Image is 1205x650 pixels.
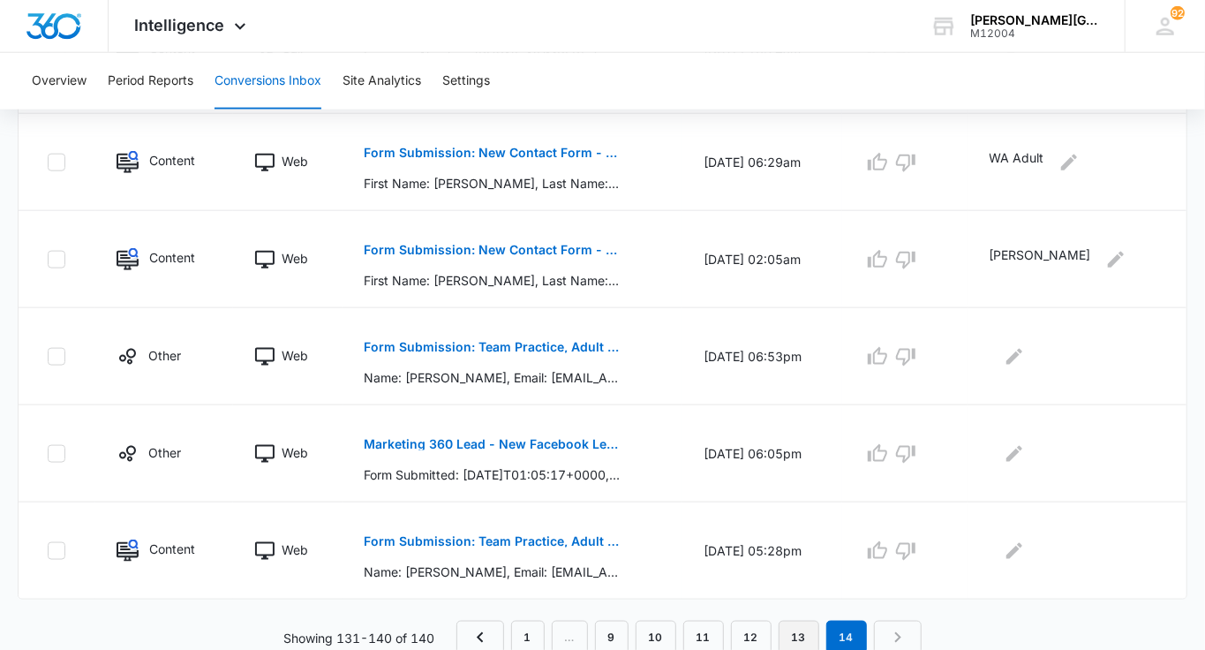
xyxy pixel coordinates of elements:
button: Edit Comments [1000,343,1028,371]
p: Web [282,152,308,170]
p: Form Submission: Team Practice, Adult Private Group, or USTA Team Request Form [365,341,621,353]
p: Marketing 360 Lead - New Facebook Lead - Tennis course [GEOGRAPHIC_DATA] [PERSON_NAME] form [365,438,621,450]
button: Marketing 360 Lead - New Facebook Lead - Tennis course [GEOGRAPHIC_DATA] [PERSON_NAME] form [365,423,621,465]
button: Settings [442,53,490,110]
p: Content [149,151,195,170]
button: Form Submission: New Contact Form - [PERSON_NAME] Tennis [365,132,621,174]
p: Web [282,249,308,268]
div: notifications count [1171,6,1185,20]
button: Site Analytics [343,53,421,110]
p: WA Adult [990,148,1044,177]
p: Web [282,540,308,559]
p: Form Submission: New Contact Form - [PERSON_NAME] Tennis [365,147,621,159]
span: Intelligence [135,16,225,34]
p: Name: [PERSON_NAME], Email: [EMAIL_ADDRESS][DOMAIN_NAME], Phone: [PHONE_NUMBER], Player Levels: 3... [365,563,621,581]
p: Content [149,248,195,267]
p: Other [148,443,181,462]
p: Name: [PERSON_NAME], Email: [EMAIL_ADDRESS][DOMAIN_NAME], Phone: [PHONE_NUMBER], Player Levels: 4... [365,368,621,387]
button: Edit Comments [1000,537,1028,565]
td: [DATE] 02:05am [682,211,841,308]
td: [DATE] 06:05pm [682,405,841,503]
button: Form Submission: New Contact Form - [PERSON_NAME] Tennis [365,229,621,271]
p: Web [282,346,308,365]
p: First Name: [PERSON_NAME], Last Name: [PERSON_NAME], Email: [EMAIL_ADDRESS][DOMAIN_NAME], Phone: ... [365,271,621,290]
button: Period Reports [108,53,193,110]
td: [DATE] 06:53pm [682,308,841,405]
button: Edit Comments [1102,246,1130,274]
p: Form Submission: Team Practice, Adult Private Group, or USTA Team Request Form [365,535,621,548]
td: [DATE] 06:29am [682,114,841,211]
button: Overview [32,53,87,110]
button: Edit Comments [1055,148,1083,177]
p: Showing 131-140 of 140 [284,629,435,647]
p: Other [148,346,181,365]
button: Edit Comments [1000,440,1028,468]
td: [DATE] 05:28pm [682,503,841,600]
p: Web [282,443,308,462]
span: 92 [1171,6,1185,20]
button: Conversions Inbox [215,53,321,110]
p: Form Submitted: [DATE]T01:05:17+0000, Name: [GEOGRAPHIC_DATA], Phone: [PHONE_NUMBER], Email: [EMA... [365,465,621,484]
button: Form Submission: Team Practice, Adult Private Group, or USTA Team Request Form [365,326,621,368]
div: account name [970,13,1099,27]
button: Form Submission: Team Practice, Adult Private Group, or USTA Team Request Form [365,520,621,563]
p: [PERSON_NAME] [990,246,1091,274]
p: Content [149,540,195,558]
p: First Name: [PERSON_NAME], Last Name: [PERSON_NAME], Email: [EMAIL_ADDRESS][DOMAIN_NAME], Phone: ... [365,174,621,193]
p: Form Submission: New Contact Form - [PERSON_NAME] Tennis [365,244,621,256]
div: account id [970,27,1099,40]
